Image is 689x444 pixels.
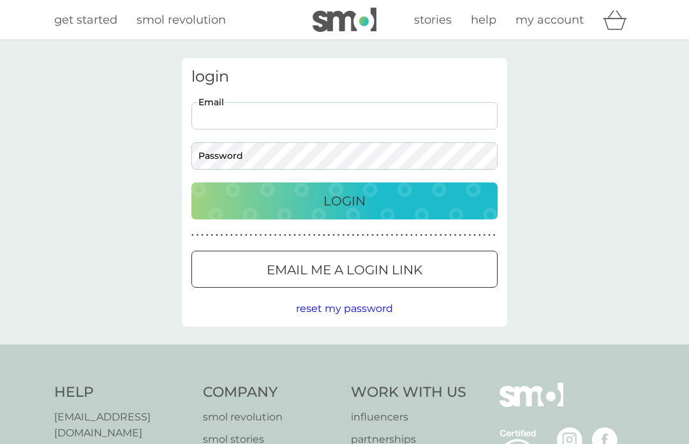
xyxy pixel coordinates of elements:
p: ● [211,232,214,239]
p: ● [303,232,306,239]
a: stories [414,11,452,29]
p: ● [250,232,253,239]
p: ● [484,232,486,239]
p: ● [221,232,223,239]
p: ● [274,232,277,239]
p: ● [289,232,292,239]
p: ● [362,232,364,239]
img: smol [500,383,563,426]
p: ● [367,232,369,239]
p: ● [318,232,320,239]
p: ● [406,232,408,239]
p: Login [323,191,366,211]
p: ● [371,232,374,239]
p: ● [396,232,398,239]
p: ● [488,232,491,239]
span: smol revolution [137,13,226,27]
p: ● [342,232,344,239]
p: ● [196,232,199,239]
p: ● [313,232,316,239]
p: ● [347,232,350,239]
a: help [471,11,496,29]
p: ● [391,232,394,239]
p: ● [381,232,383,239]
p: ● [440,232,442,239]
p: ● [357,232,359,239]
p: ● [240,232,242,239]
p: ● [216,232,218,239]
p: ● [260,232,262,239]
p: Email me a login link [267,260,422,280]
p: ● [323,232,325,239]
a: [EMAIL_ADDRESS][DOMAIN_NAME] [54,409,190,441]
span: reset my password [296,302,393,314]
span: my account [515,13,584,27]
p: ● [473,232,476,239]
p: ● [279,232,281,239]
a: get started [54,11,117,29]
p: ● [410,232,413,239]
p: ● [206,232,209,239]
h4: Work With Us [351,383,466,403]
p: ● [376,232,379,239]
p: ● [352,232,355,239]
h4: Company [203,383,339,403]
button: reset my password [296,300,393,317]
h3: login [191,68,498,86]
p: ● [386,232,389,239]
p: ● [464,232,466,239]
p: ● [264,232,267,239]
p: ● [469,232,471,239]
p: ● [420,232,422,239]
button: Login [191,182,498,219]
p: ● [293,232,296,239]
p: ● [459,232,461,239]
p: ● [332,232,335,239]
a: smol revolution [137,11,226,29]
p: ● [308,232,311,239]
p: ● [430,232,433,239]
p: ● [225,232,228,239]
a: influencers [351,409,466,426]
a: my account [515,11,584,29]
p: ● [299,232,301,239]
p: ● [191,232,194,239]
p: ● [269,232,272,239]
p: ● [401,232,403,239]
p: ● [454,232,457,239]
p: ● [201,232,204,239]
p: ● [337,232,340,239]
p: ● [445,232,447,239]
div: basket [603,7,635,33]
p: ● [235,232,238,239]
p: ● [230,232,233,239]
p: ● [449,232,452,239]
p: ● [328,232,330,239]
p: ● [255,232,257,239]
p: ● [434,232,437,239]
p: ● [425,232,427,239]
span: stories [414,13,452,27]
img: smol [313,8,376,32]
p: ● [415,232,418,239]
button: Email me a login link [191,251,498,288]
p: ● [245,232,248,239]
h4: Help [54,383,190,403]
span: help [471,13,496,27]
p: ● [284,232,286,239]
a: smol revolution [203,409,339,426]
span: get started [54,13,117,27]
p: ● [493,232,496,239]
p: ● [478,232,481,239]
